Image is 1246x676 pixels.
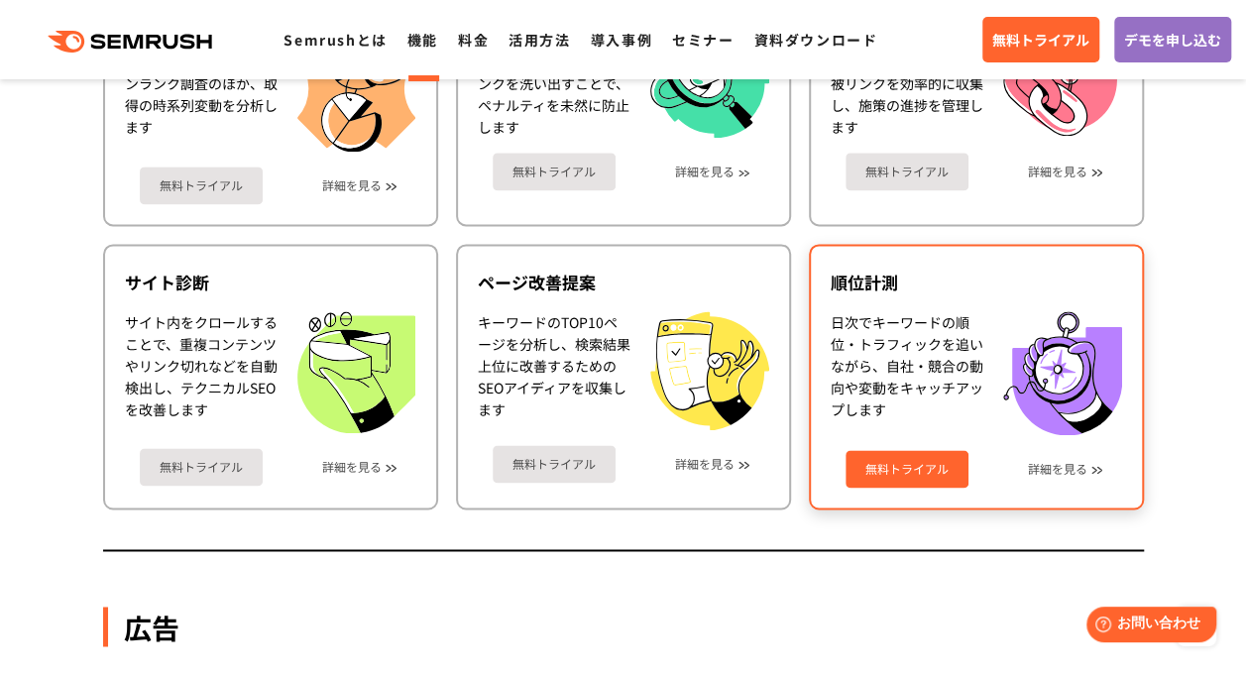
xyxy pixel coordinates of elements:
iframe: Help widget launcher [1070,599,1224,654]
span: 無料トライアル [992,29,1089,51]
a: 詳細を見る [675,457,735,471]
a: 料金 [458,30,489,50]
div: サイト評価に重要な被リンクを洗い出し、ドメインランク調査のほか、取得の時系列変動を分析します [125,29,278,152]
a: セミナー [672,30,734,50]
a: 無料トライアル [846,450,968,488]
a: 詳細を見る [1028,165,1087,178]
a: 機能 [407,30,438,50]
a: 無料トライアル [846,153,968,190]
a: 無料トライアル [140,167,263,204]
div: サイト診断 [125,271,416,294]
a: デモを申し込む [1114,17,1231,62]
img: ページ改善提案 [650,311,769,430]
div: 日次でキーワードの順位・トラフィックを追いながら、自社・競合の動向や変動をキャッチアップします [831,311,983,435]
img: 被リンク分析 [297,29,416,152]
img: 順位計測 [1003,311,1122,435]
a: 資料ダウンロード [753,30,877,50]
img: 被リンク獲得 [1003,29,1122,136]
a: 活用方法 [509,30,570,50]
a: 導入事例 [591,30,652,50]
a: Semrushとは [283,30,387,50]
span: デモを申し込む [1124,29,1221,51]
a: 詳細を見る [675,165,735,178]
a: 詳細を見る [322,178,382,192]
a: 無料トライアル [493,445,616,483]
div: 順位計測 [831,271,1122,294]
div: ターゲットキーワードと競合他社に基づき有益な被リンクを効率的に収集し、施策の進捗を管理します [831,29,983,138]
div: サイト内をクロールすることで、重複コンテンツやリンク切れなどを自動検出し、テクニカルSEOを改善します [125,311,278,433]
a: 無料トライアル [140,448,263,486]
div: 広告 [103,607,1144,646]
a: 無料トライアル [982,17,1099,62]
div: ページ改善提案 [478,271,769,294]
a: 無料トライアル [493,153,616,190]
a: 詳細を見る [322,460,382,474]
div: キーワードのTOP10ページを分析し、検索結果上位に改善するためのSEOアイディアを収集します [478,311,630,430]
img: サイト診断 [297,311,415,433]
a: 詳細を見る [1028,462,1087,476]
